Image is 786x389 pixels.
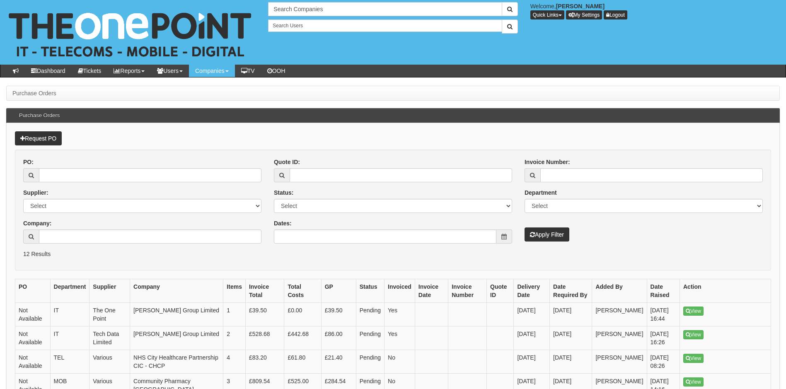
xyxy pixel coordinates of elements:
a: View [683,354,704,363]
td: [PERSON_NAME] [592,350,647,374]
td: TEL [50,350,89,374]
td: [DATE] 16:44 [647,303,680,326]
th: Supplier [89,279,130,303]
input: Search Users [268,19,502,32]
td: £0.00 [284,303,321,326]
a: OOH [261,65,292,77]
div: Welcome, [524,2,786,19]
th: Date Raised [647,279,680,303]
th: GP [321,279,356,303]
p: 12 Results [23,250,763,258]
th: PO [15,279,51,303]
a: View [683,330,704,339]
td: Pending [356,350,384,374]
td: £61.80 [284,350,321,374]
th: Invoice Date [415,279,448,303]
a: Request PO [15,131,62,145]
th: Invoiced [385,279,415,303]
td: Yes [385,326,415,350]
a: Logout [604,10,627,19]
a: Reports [107,65,151,77]
a: TV [235,65,261,77]
th: Invoice Number [448,279,487,303]
td: [DATE] [550,350,592,374]
th: Invoice Total [245,279,284,303]
th: Delivery Date [514,279,550,303]
a: View [683,377,704,387]
th: Action [680,279,771,303]
label: Department [525,188,557,197]
a: My Settings [566,10,602,19]
td: [DATE] [550,303,592,326]
td: IT [50,326,89,350]
td: [DATE] 16:26 [647,326,680,350]
a: Companies [189,65,235,77]
label: PO: [23,158,34,166]
a: Dashboard [25,65,72,77]
h3: Purchase Orders [15,109,64,123]
td: [DATE] [550,326,592,350]
td: Not Available [15,326,51,350]
td: [PERSON_NAME] [592,303,647,326]
th: Added By [592,279,647,303]
td: IT [50,303,89,326]
td: Tech Data Limited [89,326,130,350]
a: Users [151,65,189,77]
td: £442.68 [284,326,321,350]
td: Pending [356,303,384,326]
a: Tickets [72,65,108,77]
th: Company [130,279,223,303]
td: £86.00 [321,326,356,350]
td: 2 [223,326,246,350]
th: Items [223,279,246,303]
td: [PERSON_NAME] [592,326,647,350]
label: Quote ID: [274,158,300,166]
td: £21.40 [321,350,356,374]
button: Quick Links [530,10,564,19]
td: Yes [385,303,415,326]
td: Not Available [15,303,51,326]
td: Pending [356,326,384,350]
th: Department [50,279,89,303]
input: Search Companies [268,2,502,16]
label: Invoice Number: [525,158,570,166]
td: 1 [223,303,246,326]
td: No [385,350,415,374]
td: [PERSON_NAME] Group Limited [130,303,223,326]
td: [DATE] 08:26 [647,350,680,374]
td: £528.68 [245,326,284,350]
label: Status: [274,188,293,197]
td: 4 [223,350,246,374]
td: NHS City Healthcare Partnership CIC - CHCP [130,350,223,374]
td: Various [89,350,130,374]
td: £39.50 [245,303,284,326]
li: Purchase Orders [12,89,56,97]
label: Company: [23,219,51,227]
label: Dates: [274,219,292,227]
th: Date Required By [550,279,592,303]
label: Supplier: [23,188,48,197]
td: [PERSON_NAME] Group Limited [130,326,223,350]
td: [DATE] [514,350,550,374]
th: Quote ID [487,279,514,303]
td: Not Available [15,350,51,374]
td: [DATE] [514,326,550,350]
td: The One Point [89,303,130,326]
button: Apply Filter [525,227,569,242]
td: £83.20 [245,350,284,374]
th: Total Costs [284,279,321,303]
th: Status [356,279,384,303]
td: [DATE] [514,303,550,326]
td: £39.50 [321,303,356,326]
a: View [683,307,704,316]
b: [PERSON_NAME] [556,3,605,10]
